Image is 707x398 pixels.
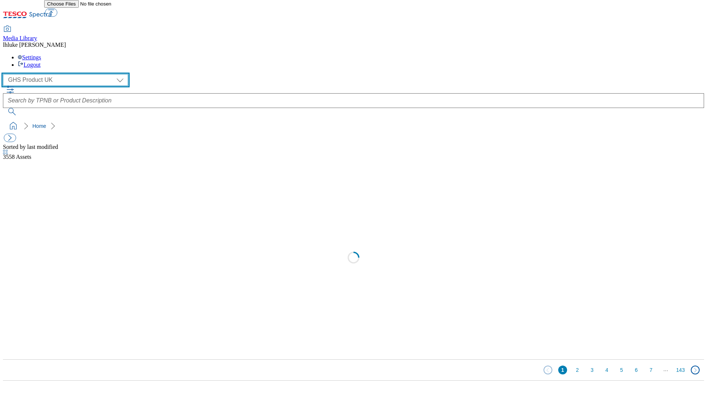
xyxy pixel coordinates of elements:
input: Search by TPNB or Product Description [3,93,704,108]
span: Sorted by last modified [3,144,58,150]
a: Logout [18,62,41,68]
button: page: 3 [588,366,597,374]
button: page: 6 [632,366,641,374]
a: Settings [18,54,41,60]
button: Previous Page [544,366,552,374]
span: Assets [3,154,31,160]
nav: Pagination Section [3,359,704,381]
nav: breadcrumb [3,119,704,133]
button: page: 143 [676,366,685,374]
button: page: 4 [602,366,611,374]
button: page: 1 [558,366,567,374]
span: ... [663,366,668,372]
a: Media Library [3,26,37,42]
a: Home [32,123,46,129]
li: 140 next pages hidden [661,366,670,374]
span: Media Library [3,35,37,41]
button: Next Page [691,366,700,374]
button: page: 2 [573,366,582,374]
span: lh [3,42,7,48]
button: page: 5 [617,366,626,374]
a: home [7,120,19,132]
span: luke [PERSON_NAME] [7,42,66,48]
button: page: 7 [647,366,655,374]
